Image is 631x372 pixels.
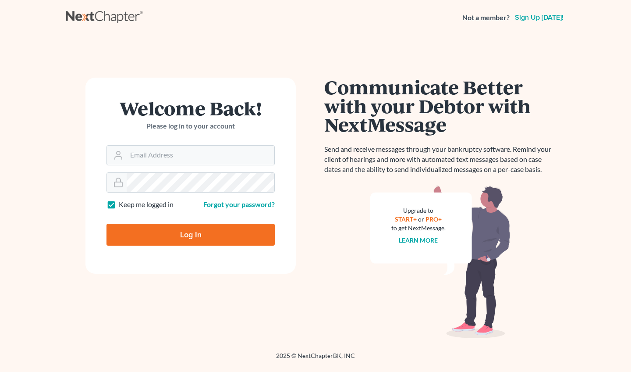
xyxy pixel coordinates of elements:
strong: Not a member? [462,13,510,23]
a: START+ [395,215,417,223]
a: PRO+ [426,215,442,223]
p: Send and receive messages through your bankruptcy software. Remind your client of hearings and mo... [324,144,557,175]
div: Upgrade to [391,206,446,215]
span: or [418,215,425,223]
div: 2025 © NextChapterBK, INC [66,351,565,367]
a: Sign up [DATE]! [513,14,565,21]
p: Please log in to your account [106,121,275,131]
h1: Communicate Better with your Debtor with NextMessage [324,78,557,134]
div: to get NextMessage. [391,224,446,232]
img: nextmessage_bg-59042aed3d76b12b5cd301f8e5b87938c9018125f34e5fa2b7a6b67550977c72.svg [370,185,510,339]
a: Forgot your password? [203,200,275,208]
label: Keep me logged in [119,200,174,210]
a: Learn more [399,236,438,244]
h1: Welcome Back! [106,99,275,118]
input: Email Address [127,146,274,165]
input: Log In [106,224,275,246]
